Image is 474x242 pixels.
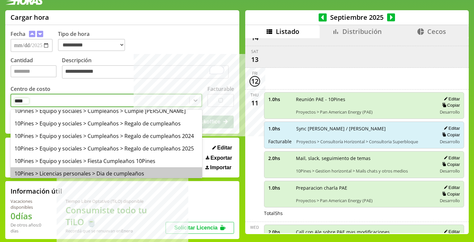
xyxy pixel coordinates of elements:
button: Exportar [204,155,234,161]
div: scrollable content [245,38,469,233]
div: Thu [250,92,259,98]
label: Tipo de hora [58,30,130,52]
span: Mail, slack, seguimiento de temas [296,155,433,161]
button: Copiar [440,162,460,167]
div: 12 [250,76,260,87]
div: Sat [251,49,258,54]
span: Proyectos > Pan American Energy (PAE) [296,198,433,203]
div: 13 [250,54,260,65]
div: 10Pines > Equipo y sociales > Cumpleaños > Regalo de cumpleaños 2024 [11,130,202,142]
button: Editar [442,155,460,161]
div: 10Pines > Equipo y sociales > Cumpleaños > Cumple [PERSON_NAME] [11,105,202,117]
label: Cantidad [11,57,62,81]
button: Copiar [440,132,460,138]
div: 10 [250,230,260,241]
div: Fri [252,70,257,76]
div: Tiempo Libre Optativo (TiLO) disponible [66,198,166,204]
label: Facturable [207,85,234,93]
span: 1.0 hs [268,125,292,132]
span: Proyectos > Consultoría Horizontal > Consultoria Superbloque [296,139,433,145]
span: Desarrollo [440,198,460,203]
div: 10Pines > Equipo y sociales > Cumpleaños > Regalo de cumpleaños 2025 [11,142,202,155]
div: Vacaciones disponibles [11,198,50,210]
div: 10Pines > Equipo y sociales > Cumpleaños > Regalo de cumpleaños [11,117,202,130]
span: 10Pines > Gestion horizontal > Mails chats y otros medios [296,168,433,174]
h1: Cargar hora [11,13,49,22]
span: 2.0 hs [268,229,291,235]
span: 1.0 hs [268,185,291,191]
button: Editar [210,145,234,151]
label: Descripción [62,57,234,81]
span: Septiembre 2025 [327,13,387,22]
h2: Información útil [11,187,62,196]
span: Desarrollo [440,109,460,115]
div: 10Pines > Licencias personales > Dia de cumpleaños [11,167,202,180]
span: Desarrollo [440,168,460,174]
button: Copiar [440,102,460,108]
button: Solicitar Licencia [166,222,234,234]
span: Call con Ale sobre PAE mas modificaciones [296,229,433,235]
span: Facturable [268,138,292,145]
span: Preparacion charla PAE [296,185,433,191]
div: De otros años: 0 días [11,222,50,234]
span: Cecos [427,27,446,36]
div: 10Pines > Equipo y sociales > Fiesta Cumpleaños 10Pines [11,155,202,167]
button: Editar [442,185,460,190]
span: Importar [210,165,231,171]
span: Listado [276,27,299,36]
span: Sync [PERSON_NAME] / [PERSON_NAME] [296,125,433,132]
button: Editar [442,125,460,131]
label: Fecha [11,30,25,38]
b: Enero [121,228,133,234]
span: Desarrollo [440,139,460,145]
span: Solicitar Licencia [174,225,218,230]
label: Centro de costo [11,85,50,93]
div: Total 5 hs [264,210,464,216]
span: 2.0 hs [268,155,291,161]
span: Reunión PAE - 10Pines [296,96,433,102]
input: Cantidad [11,65,57,77]
span: Editar [217,145,232,151]
span: Exportar [210,155,232,161]
button: Editar [442,229,460,234]
button: Copiar [440,191,460,197]
textarea: To enrich screen reader interactions, please activate Accessibility in Grammarly extension settings [62,65,229,79]
div: Wed [250,225,259,230]
h1: 0 días [11,210,50,222]
span: Proyectos > Pan American Energy (PAE) [296,109,433,115]
span: 1.0 hs [268,96,291,102]
button: Editar [442,96,460,102]
span: Distribución [342,27,382,36]
h1: Consumiste todo tu TiLO 🍵 [66,204,166,228]
div: 11 [250,98,260,108]
div: Recordá que se renuevan en [66,228,166,234]
select: Tipo de hora [58,39,125,51]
